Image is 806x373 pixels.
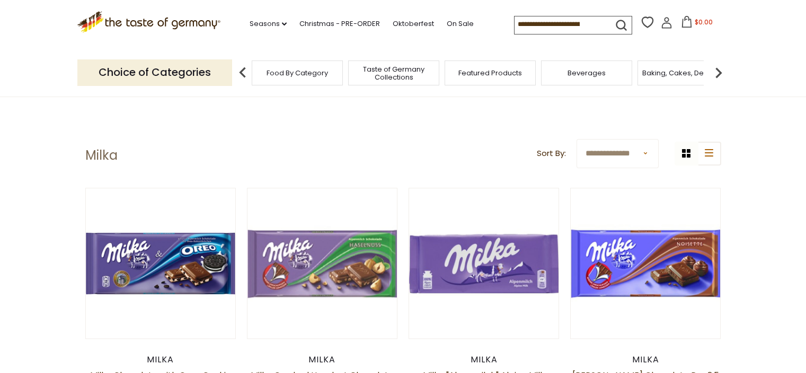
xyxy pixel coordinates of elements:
[393,18,434,30] a: Oktoberfest
[409,188,559,339] img: Milka
[695,18,713,27] span: $0.00
[642,69,724,77] a: Baking, Cakes, Desserts
[409,354,560,365] div: Milka
[85,354,236,365] div: Milka
[571,188,721,339] img: Milka
[708,62,729,83] img: next arrow
[250,18,287,30] a: Seasons
[351,65,436,81] a: Taste of Germany Collections
[267,69,328,77] a: Food By Category
[458,69,522,77] a: Featured Products
[537,147,566,160] label: Sort By:
[447,18,474,30] a: On Sale
[675,16,720,32] button: $0.00
[77,59,232,85] p: Choice of Categories
[247,354,398,365] div: Milka
[247,188,397,339] img: Milka
[568,69,606,77] a: Beverages
[86,188,236,339] img: Milka
[85,148,118,163] h1: Milka
[570,354,721,365] div: Milka
[232,62,253,83] img: previous arrow
[299,18,380,30] a: Christmas - PRE-ORDER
